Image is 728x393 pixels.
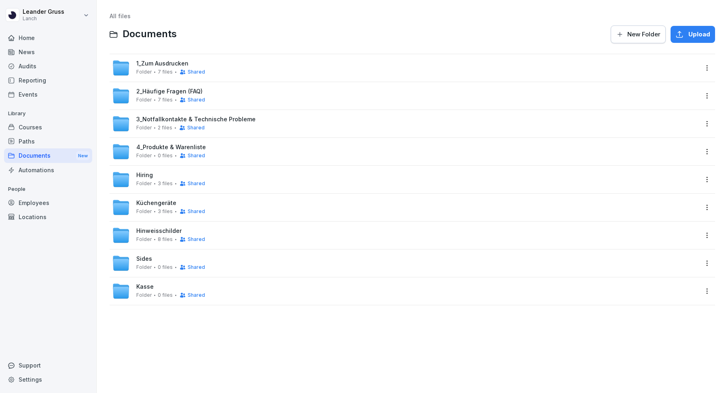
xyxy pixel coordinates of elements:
[123,28,177,40] span: Documents
[4,372,92,387] a: Settings
[4,45,92,59] a: News
[136,97,152,103] span: Folder
[4,163,92,177] a: Automations
[136,144,206,151] span: 4_Produkte & Warenliste
[112,143,698,161] a: 4_Produkte & WarenlisteFolder0 filesShared
[112,226,698,244] a: HinweisschilderFolder8 filesShared
[158,125,172,131] span: 2 files
[136,181,152,186] span: Folder
[76,151,90,161] div: New
[611,25,666,43] button: New Folder
[136,283,154,290] span: Kasse
[4,148,92,163] a: DocumentsNew
[158,209,173,214] span: 3 files
[188,209,205,214] span: Shared
[158,264,173,270] span: 0 files
[4,87,92,101] a: Events
[112,59,698,77] a: 1_Zum AusdruckenFolder7 filesShared
[4,196,92,210] a: Employees
[112,282,698,300] a: KasseFolder0 filesShared
[158,292,173,298] span: 0 files
[4,107,92,120] p: Library
[158,97,173,103] span: 7 files
[188,181,205,186] span: Shared
[136,172,153,179] span: Hiring
[136,228,182,235] span: Hinweisschilder
[158,237,173,242] span: 8 files
[4,31,92,45] a: Home
[112,199,698,216] a: KüchengeräteFolder3 filesShared
[136,264,152,270] span: Folder
[188,237,205,242] span: Shared
[671,26,715,43] button: Upload
[136,209,152,214] span: Folder
[158,181,173,186] span: 3 files
[110,13,131,19] a: All files
[136,60,188,67] span: 1_Zum Ausdrucken
[23,16,64,21] p: Lanch
[4,210,92,224] a: Locations
[136,88,203,95] span: 2_Häufige Fragen (FAQ)
[158,69,173,75] span: 7 files
[4,120,92,134] a: Courses
[112,115,698,133] a: 3_Notfallkontakte & Technische ProblemeFolder2 filesShared
[136,69,152,75] span: Folder
[4,148,92,163] div: Documents
[112,254,698,272] a: SidesFolder0 filesShared
[158,153,173,158] span: 0 files
[23,8,64,15] p: Leander Gruss
[136,237,152,242] span: Folder
[136,153,152,158] span: Folder
[136,116,256,123] span: 3_Notfallkontakte & Technische Probleme
[4,134,92,148] a: Paths
[136,200,176,207] span: Küchengeräte
[188,264,205,270] span: Shared
[4,59,92,73] a: Audits
[4,73,92,87] a: Reporting
[688,30,710,39] span: Upload
[188,292,205,298] span: Shared
[188,69,205,75] span: Shared
[188,153,205,158] span: Shared
[187,125,205,131] span: Shared
[4,358,92,372] div: Support
[188,97,205,103] span: Shared
[112,87,698,105] a: 2_Häufige Fragen (FAQ)Folder7 filesShared
[627,30,660,39] span: New Folder
[136,256,152,262] span: Sides
[112,171,698,188] a: HiringFolder3 filesShared
[4,183,92,196] p: People
[136,292,152,298] span: Folder
[136,125,152,131] span: Folder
